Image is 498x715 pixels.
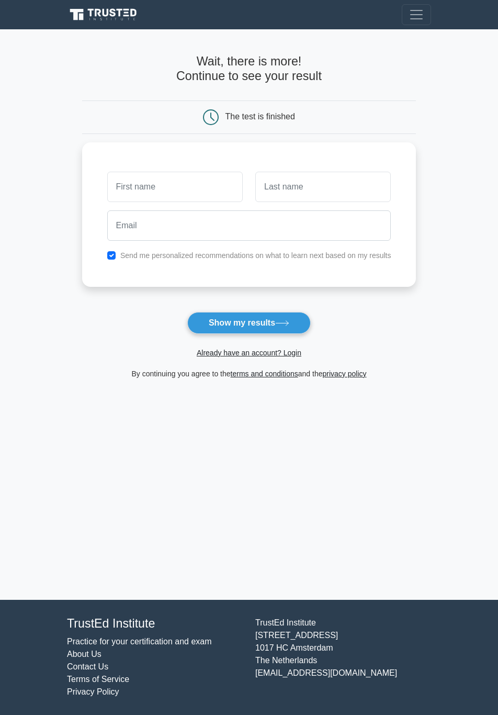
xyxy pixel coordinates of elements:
input: Email [107,210,391,241]
div: By continuing you agree to the and the [76,367,423,380]
a: Terms of Service [67,675,129,684]
div: TrustEd Institute [STREET_ADDRESS] 1017 HC Amsterdam The Netherlands [EMAIL_ADDRESS][DOMAIN_NAME] [249,617,437,698]
button: Toggle navigation [402,4,431,25]
a: Already have an account? Login [197,349,301,357]
a: privacy policy [323,370,367,378]
h4: Wait, there is more! Continue to see your result [82,54,416,84]
a: Practice for your certification and exam [67,637,212,646]
div: The test is finished [225,112,295,121]
h4: TrustEd Institute [67,617,243,631]
a: Privacy Policy [67,687,119,696]
a: terms and conditions [231,370,298,378]
a: About Us [67,650,101,658]
input: First name [107,172,243,202]
label: Send me personalized recommendations on what to learn next based on my results [120,251,391,260]
input: Last name [255,172,391,202]
button: Show my results [187,312,311,334]
a: Contact Us [67,662,108,671]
